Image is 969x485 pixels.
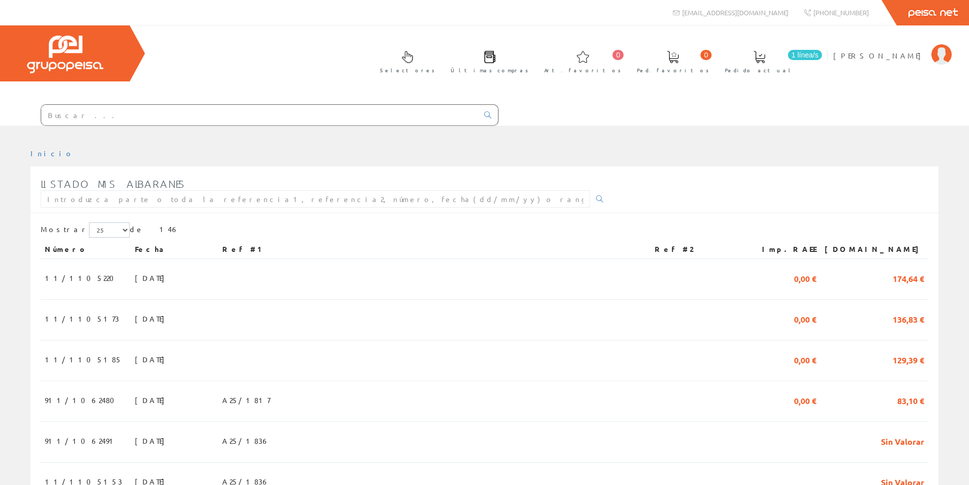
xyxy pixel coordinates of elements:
[651,240,744,259] th: Ref #2
[45,310,119,327] span: 11/1105173
[135,391,170,409] span: [DATE]
[41,222,130,238] label: Mostrar
[135,432,170,449] span: [DATE]
[31,149,74,158] a: Inicio
[41,190,590,208] input: Introduzca parte o toda la referencia1, referencia2, número, fecha(dd/mm/yy) o rango de fechas(dd...
[45,351,122,368] span: 11/1105185
[131,240,218,259] th: Fecha
[820,240,928,259] th: [DOMAIN_NAME]
[794,351,816,368] span: 0,00 €
[881,432,924,449] span: Sin Valorar
[700,50,712,60] span: 0
[45,391,121,409] span: 911/1062480
[380,65,435,75] span: Selectores
[788,50,822,60] span: 1 línea/s
[41,240,131,259] th: Número
[135,310,170,327] span: [DATE]
[612,50,624,60] span: 0
[222,391,270,409] span: A25/1817
[637,65,709,75] span: Ped. favoritos
[897,391,924,409] span: 83,10 €
[27,36,103,73] img: Grupo Peisa
[135,269,170,287] span: [DATE]
[41,222,928,240] div: de 146
[715,42,825,79] a: 1 línea/s Pedido actual
[682,8,788,17] span: [EMAIL_ADDRESS][DOMAIN_NAME]
[441,42,534,79] a: Últimas compras
[794,391,816,409] span: 0,00 €
[222,432,270,449] span: A25/1836
[725,65,794,75] span: Pedido actual
[893,351,924,368] span: 129,39 €
[744,240,820,259] th: Imp.RAEE
[813,8,869,17] span: [PHONE_NUMBER]
[893,269,924,287] span: 174,64 €
[218,240,651,259] th: Ref #1
[833,42,952,52] a: [PERSON_NAME]
[794,269,816,287] span: 0,00 €
[41,178,186,190] span: Listado mis albaranes
[135,351,170,368] span: [DATE]
[45,269,120,287] span: 11/1105220
[45,432,118,449] span: 911/1062491
[451,65,528,75] span: Últimas compras
[794,310,816,327] span: 0,00 €
[370,42,440,79] a: Selectores
[833,50,926,61] span: [PERSON_NAME]
[41,105,478,125] input: Buscar ...
[89,222,130,238] select: Mostrar
[893,310,924,327] span: 136,83 €
[544,65,621,75] span: Art. favoritos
